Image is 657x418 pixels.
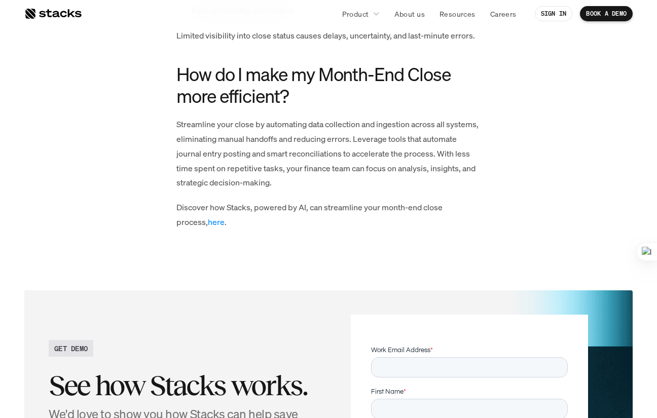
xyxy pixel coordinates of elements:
[208,216,225,227] a: here
[580,6,633,21] a: BOOK A DEMO
[433,5,482,23] a: Resources
[490,9,517,19] p: Careers
[176,200,481,230] p: Discover how Stacks, powered by AI, can streamline your month-end close process, .
[176,28,481,43] p: Limited visibility into close status causes delays, uncertainty, and last-minute errors.
[535,6,573,21] a: SIGN IN
[586,10,627,17] p: BOOK A DEMO
[120,193,164,200] a: Privacy Policy
[49,370,320,401] h2: See how Stacks works.
[484,5,523,23] a: Careers
[342,9,369,19] p: Product
[388,5,431,23] a: About us
[54,343,88,354] h2: GET DEMO
[440,9,476,19] p: Resources
[394,9,425,19] p: About us
[176,63,481,107] h3: How do I make my Month-End Close more efficient?
[176,117,481,190] p: Streamline your close by automating data collection and ingestion across all systems, eliminating...
[541,10,567,17] p: SIGN IN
